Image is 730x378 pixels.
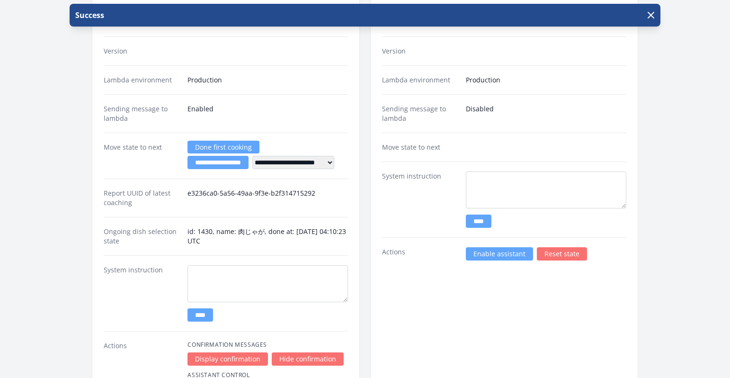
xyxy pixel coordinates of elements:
dd: Enabled [187,104,348,123]
a: Hide confirmation [272,352,344,366]
h4: Confirmation Messages [187,341,348,349]
dt: Move state to next [104,143,180,169]
dt: Sending message to lambda [104,104,180,123]
dt: Actions [382,247,458,261]
dd: Production [187,75,348,85]
a: Reset state [537,247,587,261]
dt: Lambda environment [382,75,458,85]
dd: Production [466,75,626,85]
dt: Report UUID of latest coaching [104,189,180,207]
dt: Ongoing dish selection state [104,227,180,246]
dt: Version [382,46,458,56]
dt: System instruction [382,171,458,228]
dd: e3236ca0-5a56-49aa-9f3e-b2f314715292 [187,189,348,207]
dt: Version [104,46,180,56]
dt: Sending message to lambda [382,104,458,123]
dt: Lambda environment [104,75,180,85]
dd: Disabled [466,104,626,123]
dt: System instruction [104,265,180,322]
a: Done first cooking [187,141,259,153]
a: Display confirmation [187,352,268,366]
p: Success [73,9,104,21]
dd: id: 1430, name: 肉じゃが, done at: [DATE] 04:10:23 UTC [187,227,348,246]
dt: Move state to next [382,143,458,152]
a: Enable assistant [466,247,533,261]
